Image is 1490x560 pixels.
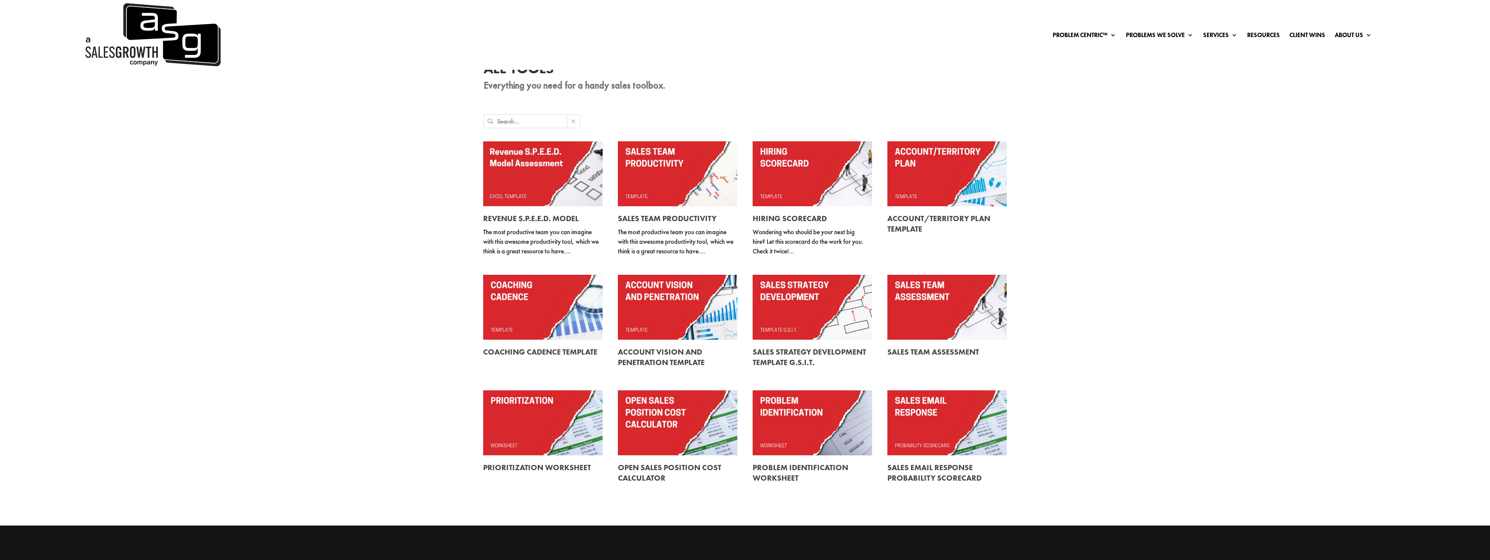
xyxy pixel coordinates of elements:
[484,80,1007,91] p: Everything you need for a handy sales toolbox.
[1053,32,1116,41] a: Problem Centric™
[1126,32,1193,41] a: Problems We Solve
[1247,32,1280,41] a: Resources
[1203,32,1238,41] a: Services
[1289,32,1325,41] a: Client Wins
[1335,32,1372,41] a: About Us
[484,61,1007,80] h1: All Tools
[497,115,567,128] input: Search...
